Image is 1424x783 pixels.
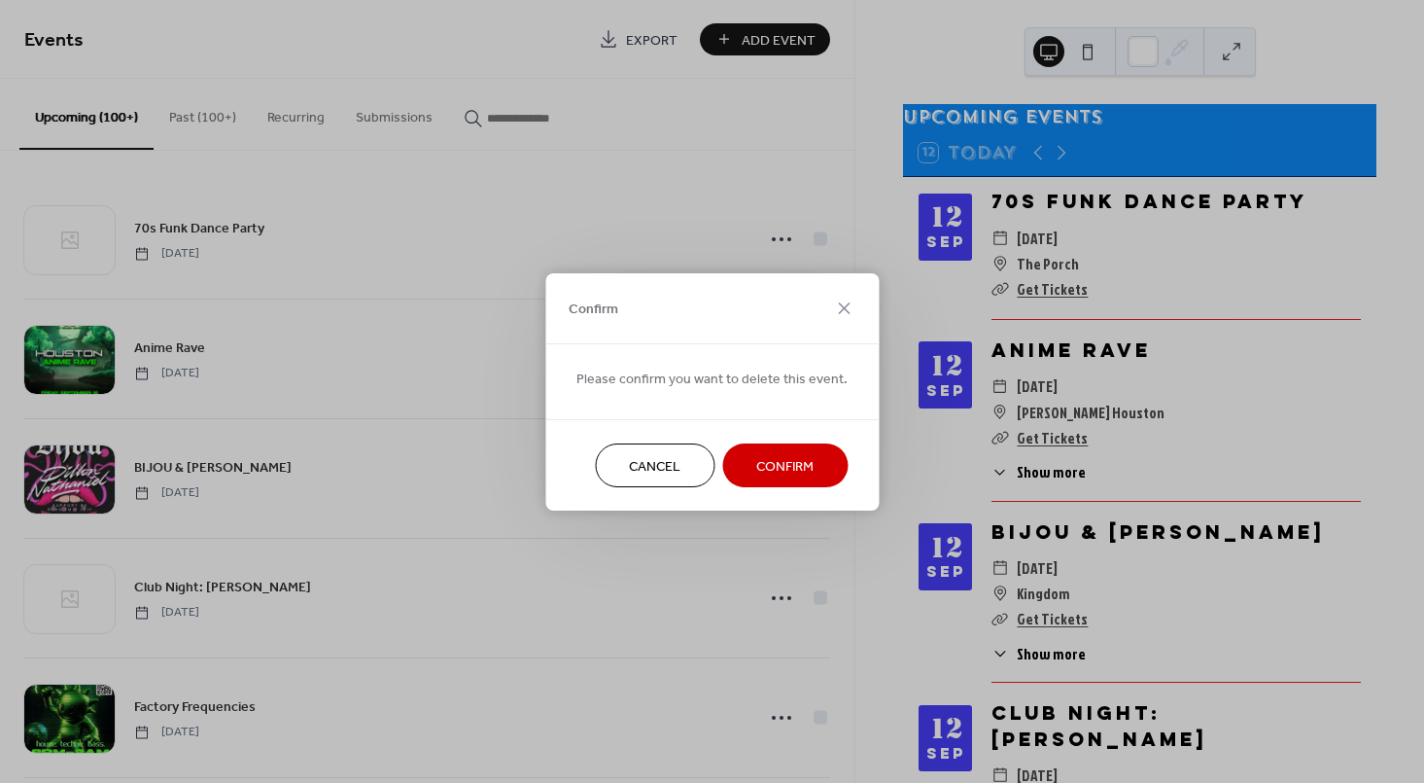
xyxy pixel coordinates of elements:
[576,369,848,389] span: Please confirm you want to delete this event.
[722,444,848,487] button: Confirm
[595,444,714,487] button: Cancel
[756,456,814,477] span: Confirm
[569,300,618,320] span: Confirm
[629,456,680,477] span: Cancel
